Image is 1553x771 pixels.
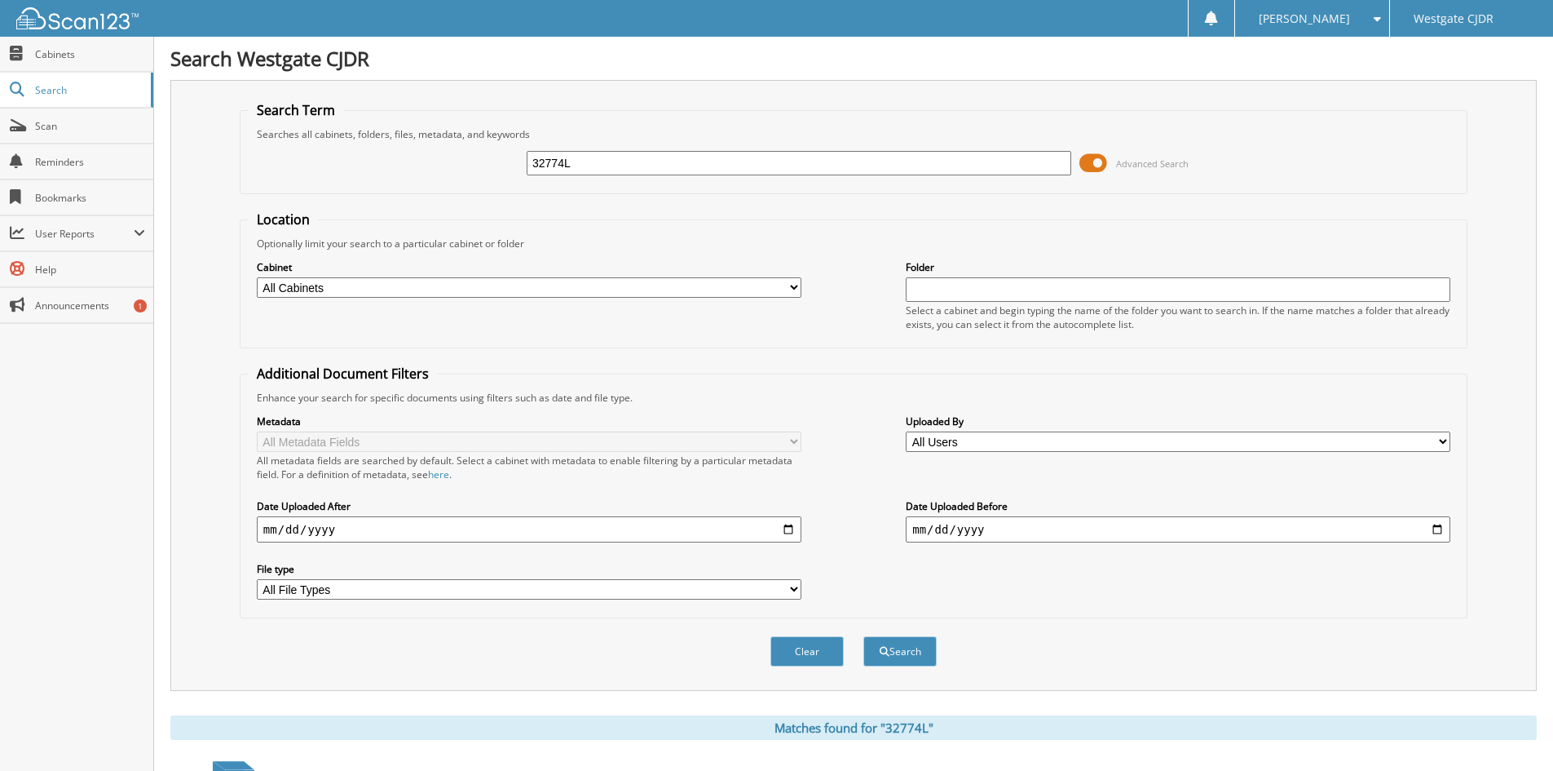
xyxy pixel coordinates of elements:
[35,83,143,97] span: Search
[906,260,1450,274] label: Folder
[35,263,145,277] span: Help
[35,191,145,205] span: Bookmarks
[257,516,801,543] input: start
[863,636,937,667] button: Search
[257,499,801,513] label: Date Uploaded After
[35,155,145,169] span: Reminders
[170,45,1537,72] h1: Search Westgate CJDR
[906,304,1450,331] div: Select a cabinet and begin typing the name of the folder you want to search in. If the name match...
[16,7,139,29] img: scan123-logo-white.svg
[134,299,147,312] div: 1
[35,227,134,241] span: User Reports
[257,454,801,481] div: All metadata fields are searched by default. Select a cabinet with metadata to enable filtering b...
[35,119,145,133] span: Scan
[1414,14,1493,24] span: Westgate CJDR
[770,636,844,667] button: Clear
[170,716,1537,740] div: Matches found for "32774L"
[249,365,437,383] legend: Additional Document Filters
[906,414,1450,428] label: Uploaded By
[249,101,343,119] legend: Search Term
[257,414,801,428] label: Metadata
[428,467,449,481] a: here
[906,499,1450,513] label: Date Uploaded Before
[35,299,145,312] span: Announcements
[249,237,1458,250] div: Optionally limit your search to a particular cabinet or folder
[1116,157,1189,170] span: Advanced Search
[1259,14,1350,24] span: [PERSON_NAME]
[249,127,1458,141] div: Searches all cabinets, folders, files, metadata, and keywords
[249,391,1458,405] div: Enhance your search for specific documents using filters such as date and file type.
[249,210,318,228] legend: Location
[257,562,801,576] label: File type
[906,516,1450,543] input: end
[257,260,801,274] label: Cabinet
[35,47,145,61] span: Cabinets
